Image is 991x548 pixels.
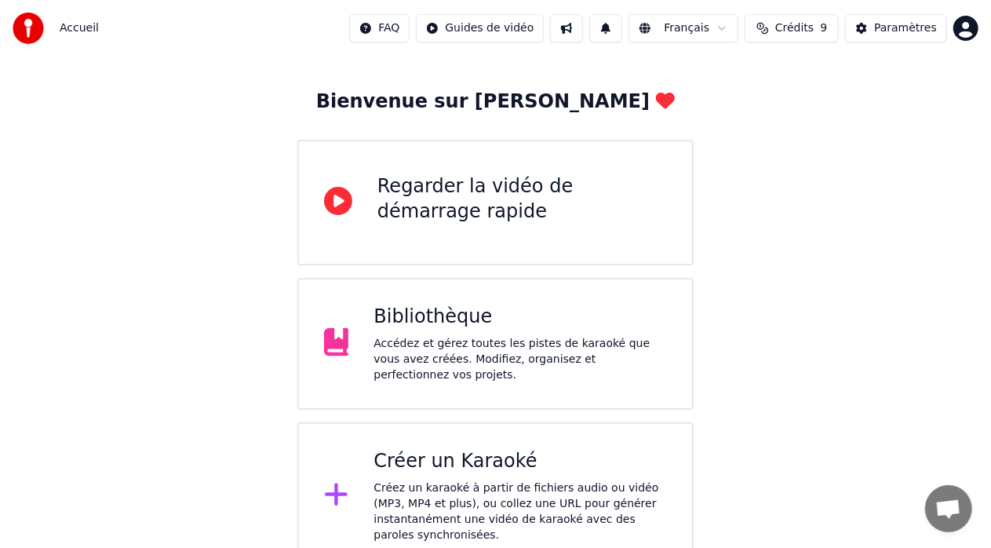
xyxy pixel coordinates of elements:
[845,14,947,42] button: Paramètres
[60,20,99,36] nav: breadcrumb
[373,449,667,474] div: Créer un Karaoké
[775,20,814,36] span: Crédits
[874,20,937,36] div: Paramètres
[373,336,667,383] div: Accédez et gérez toutes les pistes de karaoké que vous avez créées. Modifiez, organisez et perfec...
[349,14,410,42] button: FAQ
[377,174,667,225] div: Regarder la vidéo de démarrage rapide
[925,485,972,532] div: Ouvrir le chat
[373,305,667,330] div: Bibliothèque
[373,480,667,543] div: Créez un karaoké à partir de fichiers audio ou vidéo (MP3, MP4 et plus), ou collez une URL pour g...
[745,14,839,42] button: Crédits9
[416,14,544,42] button: Guides de vidéo
[60,20,99,36] span: Accueil
[316,90,675,115] div: Bienvenue sur [PERSON_NAME]
[820,20,827,36] span: 9
[13,13,44,44] img: youka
